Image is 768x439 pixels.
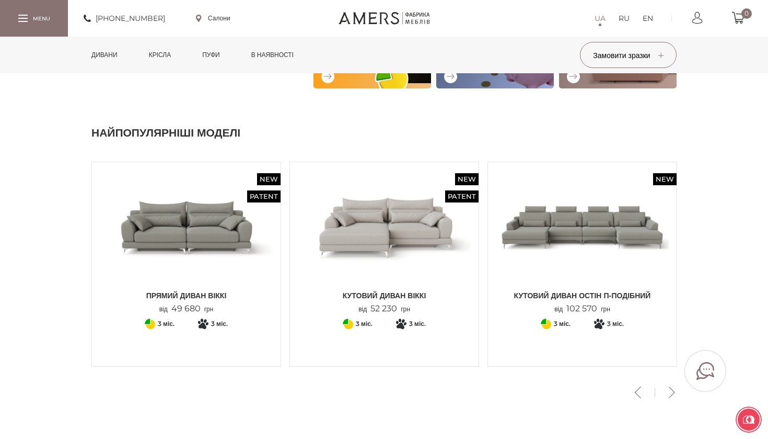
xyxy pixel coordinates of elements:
button: Замовити зразки [580,42,677,68]
a: New Patent Прямий диван ВІККІ Прямий диван ВІККІ Прямий диван ВІККІ від49 680грн [100,170,273,314]
a: Пуфи [194,37,228,73]
span: 0 [741,8,752,19]
span: Прямий диван ВІККІ [100,290,273,301]
p: від грн [554,304,610,314]
span: New [257,173,281,185]
a: Салони [196,14,230,23]
a: [PHONE_NUMBER] [84,12,165,25]
button: Next [662,387,681,398]
a: в наявності [243,37,301,73]
span: Кутовий диван ВІККІ [298,290,471,301]
span: Patent [445,190,479,202]
h2: Найпопулярніші моделі [91,125,677,141]
span: Кутовий диван ОСТІН П-подібний [496,290,669,301]
a: Дивани [84,37,125,73]
a: UA [595,12,606,25]
span: New [653,173,677,185]
span: Замовити зразки [593,51,663,60]
p: від грн [159,304,214,314]
span: 52 230 [367,303,401,313]
p: від грн [358,304,410,314]
a: New Patent Кутовий диван ВІККІ Кутовий диван ВІККІ Кутовий диван ВІККІ від52 230грн [298,170,471,314]
a: EN [643,12,653,25]
span: 49 680 [168,303,204,313]
a: RU [619,12,630,25]
a: Крісла [141,37,179,73]
span: 102 570 [563,303,601,313]
span: New [455,173,479,185]
a: New Кутовий диван ОСТІН П-подібний Кутовий диван ОСТІН П-подібний Кутовий диван ОСТІН П-подібний ... [496,170,669,314]
button: Previous [629,387,647,398]
span: Patent [247,190,281,202]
